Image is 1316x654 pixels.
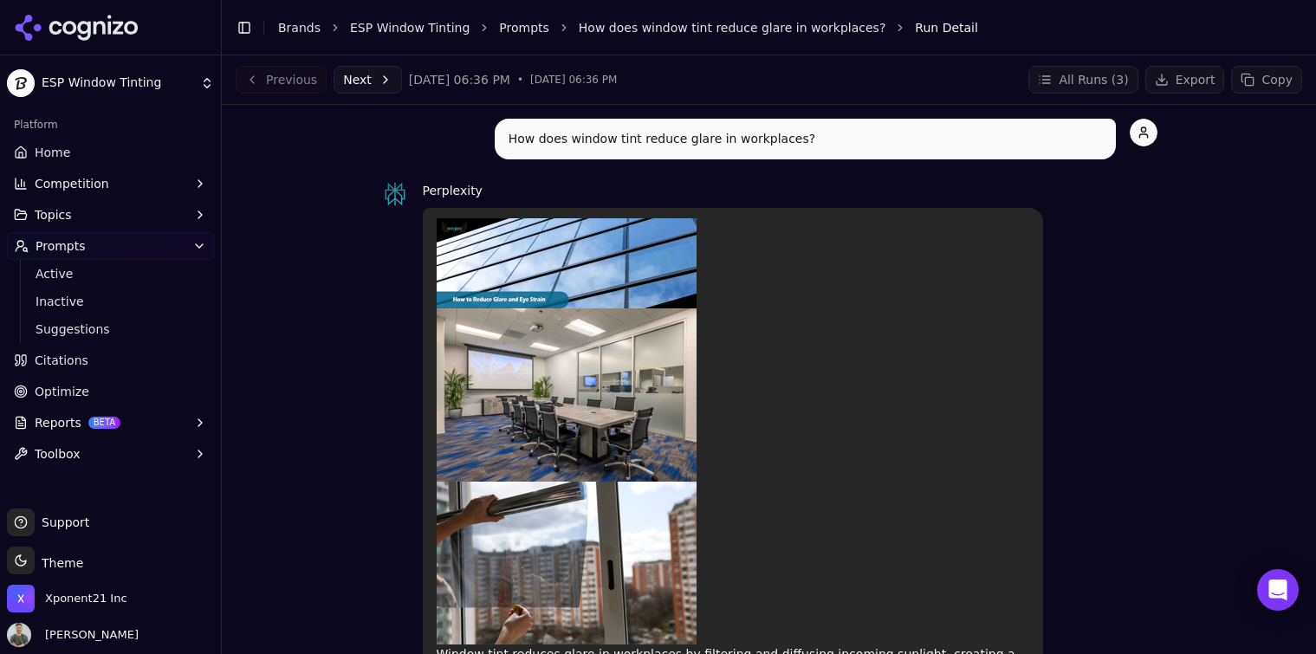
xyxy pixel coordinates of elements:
[915,19,978,36] span: Run Detail
[36,321,186,338] span: Suggestions
[7,378,214,405] a: Optimize
[7,409,214,437] button: ReportsBETA
[1028,66,1138,94] button: All Runs (3)
[437,482,697,644] img: How Office Window Tinting Can Improve Your Workplace Environment
[7,201,214,229] button: Topics
[35,514,89,531] span: Support
[350,19,470,36] a: ESP Window Tinting
[45,591,127,606] span: Xponent21 Inc
[42,75,193,91] span: ESP Window Tinting
[36,265,186,282] span: Active
[7,623,139,647] button: Open user button
[278,19,1267,36] nav: breadcrumb
[35,175,109,192] span: Competition
[530,73,617,87] span: [DATE] 06:36 PM
[1231,66,1302,94] button: Copy
[29,317,193,341] a: Suggestions
[499,19,549,36] a: Prompts
[7,585,35,612] img: Xponent21 Inc
[579,19,886,36] a: How does window tint reduce glare in workplaces?
[35,556,83,570] span: Theme
[35,445,81,463] span: Toolbox
[437,218,697,308] img: How commercial window tinting reduces glare and eye strain
[7,585,127,612] button: Open organization switcher
[334,66,402,94] button: Next
[35,206,72,223] span: Topics
[7,69,35,97] img: ESP Window Tinting
[7,170,214,197] button: Competition
[7,232,214,260] button: Prompts
[29,262,193,286] a: Active
[409,71,510,88] span: [DATE] 06:36 PM
[38,627,139,643] span: [PERSON_NAME]
[7,440,214,468] button: Toolbox
[1145,66,1225,94] button: Export
[7,111,214,139] div: Platform
[29,289,193,314] a: Inactive
[7,346,214,374] a: Citations
[36,237,86,255] span: Prompts
[35,352,88,369] span: Citations
[509,129,1102,149] p: How does window tint reduce glare in workplaces?
[35,144,70,161] span: Home
[36,293,186,310] span: Inactive
[517,73,523,87] span: •
[88,417,120,429] span: BETA
[1257,569,1299,611] div: Open Intercom Messenger
[437,308,697,482] img: Office Window Tinting to Reduce Screen Glare
[35,414,81,431] span: Reports
[35,383,89,400] span: Optimize
[7,623,31,647] img: Chuck McCarthy
[7,139,214,166] a: Home
[278,21,321,35] a: Brands
[423,184,483,197] span: Perplexity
